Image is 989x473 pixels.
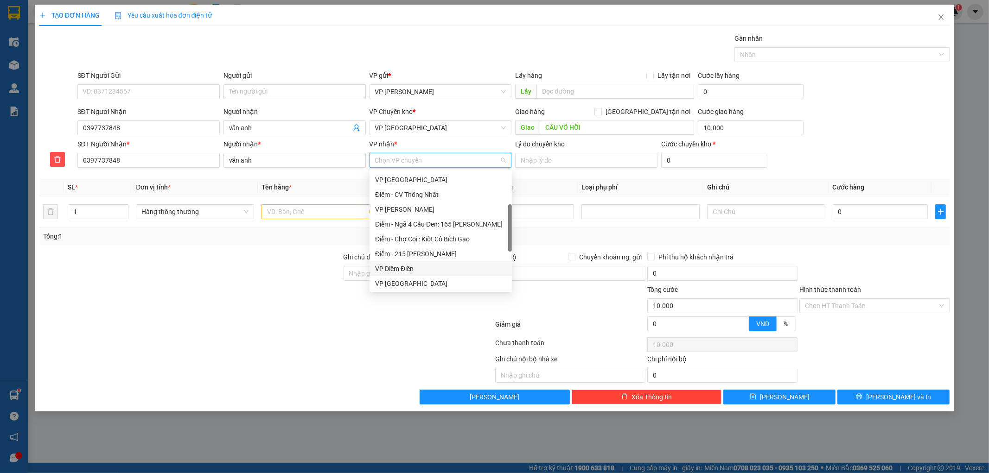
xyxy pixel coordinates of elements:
button: Close [928,5,954,31]
span: TẠO ĐƠN HÀNG [39,12,100,19]
label: Hình thức thanh toán [799,286,861,293]
div: VP gửi [370,70,512,81]
div: VP Diêm Điền [370,261,512,276]
div: SĐT Người Nhận [77,139,220,149]
div: Điểm - 215 [PERSON_NAME] [375,249,506,259]
span: plus [39,12,46,19]
th: Ghi chú [703,178,829,196]
span: VP Thái Bình [375,121,506,135]
div: Điểm - Chợ Cọi : Kiốt Cô Bích Gạo [375,234,506,244]
input: 0 [479,204,574,219]
span: VP nhận [370,140,395,148]
div: VP Diêm Điền [375,264,506,274]
button: plus [935,204,946,219]
label: Cước lấy hàng [698,72,740,79]
span: Yêu cầu xuất hóa đơn điện tử [115,12,212,19]
div: Người nhận [223,107,366,117]
span: % [784,320,788,328]
div: Điểm - Chợ Cọi : Kiốt Cô Bích Gạo [370,232,512,246]
span: [PERSON_NAME] [760,392,810,402]
div: Người nhận [223,139,366,149]
div: Chưa thanh toán [495,338,647,354]
span: Giao hàng [515,108,545,115]
button: printer[PERSON_NAME] và In [837,390,950,404]
div: VP [GEOGRAPHIC_DATA] [375,175,506,185]
span: user-add [353,124,360,132]
span: save [750,393,756,401]
label: Ghi chú đơn hàng [344,253,395,261]
input: Dọc đường [536,84,694,99]
button: deleteXóa Thông tin [572,390,722,404]
span: Đơn vị tính [136,183,171,191]
div: VP Trần Khát Chân [370,202,512,217]
div: Cước chuyển kho [661,139,767,149]
span: [GEOGRAPHIC_DATA] tận nơi [602,107,694,117]
span: Hàng thông thường [141,205,249,219]
div: VP [GEOGRAPHIC_DATA] [375,278,506,289]
span: delete [621,393,628,401]
div: Điểm - 215 Lý Thường Kiệt [370,246,512,261]
div: VP [PERSON_NAME] [375,204,506,214]
input: VD: Bàn, Ghế [262,204,380,219]
img: icon [115,12,122,19]
div: Chi phí nội bộ [647,354,798,368]
span: VP Chuyển kho [370,108,413,115]
input: Cước lấy hàng [698,84,804,99]
span: Lấy hàng [515,72,542,79]
span: plus [936,208,945,215]
div: Giảm giá [495,319,647,335]
input: Dọc đường [540,120,694,135]
li: 237 [PERSON_NAME] , [GEOGRAPHIC_DATA] [87,23,388,34]
div: Điểm - CV Thống Nhất [370,187,512,202]
input: Cước giao hàng [698,120,804,135]
span: Cước hàng [833,183,865,191]
span: printer [856,393,862,401]
label: Gán nhãn [734,35,763,42]
label: Lý do chuyển kho [515,140,565,148]
span: SL [68,183,75,191]
span: Chuyển khoản ng. gửi [575,252,645,262]
input: Ghi Chú [707,204,825,219]
div: Ghi chú nội bộ nhà xe [495,354,645,368]
div: Người gửi [223,70,366,81]
input: Lý do chuyển kho [515,153,657,168]
button: delete [50,152,65,167]
img: logo.jpg [12,12,58,58]
div: Điểm - CV Thống Nhất [375,189,506,200]
b: GỬI : VP [PERSON_NAME] [12,67,162,82]
li: Hotline: 1900 3383, ĐT/Zalo : 0862837383 [87,34,388,46]
span: VP Nguyễn Xiển [375,85,506,99]
span: Xóa Thông tin [632,392,672,402]
span: VND [756,320,769,328]
span: Tên hàng [262,183,292,191]
span: Lấy [515,84,536,99]
span: [PERSON_NAME] và In [866,392,931,402]
label: Cước giao hàng [698,108,744,115]
input: Ghi chú đơn hàng [344,266,494,281]
span: [PERSON_NAME] [470,392,519,402]
span: Lấy tận nơi [654,70,694,81]
input: Nhập ghi chú [495,368,645,383]
div: VP Tiền Hải [370,172,512,187]
div: Điểm - Ngã 4 Cầu Đen: 165 Chu Văn An [370,217,512,232]
button: [PERSON_NAME] [420,390,570,404]
span: Tổng cước [647,286,678,293]
button: save[PERSON_NAME] [723,390,836,404]
div: VP Nam Trung [370,276,512,291]
div: Tổng: 1 [43,231,382,241]
button: delete [43,204,58,219]
th: Loại phụ phí [578,178,703,196]
div: SĐT Người Nhận [77,107,220,117]
div: Điểm - Ngã 4 Cầu Đen: 165 [PERSON_NAME] [375,219,506,229]
span: delete [51,156,64,163]
span: Phí thu hộ khách nhận trả [655,252,737,262]
input: SĐT người nhận [77,153,220,168]
div: SĐT Người Gửi [77,70,220,81]
span: close [938,13,945,21]
input: Tên người nhận [223,153,366,168]
span: Giao [515,120,540,135]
